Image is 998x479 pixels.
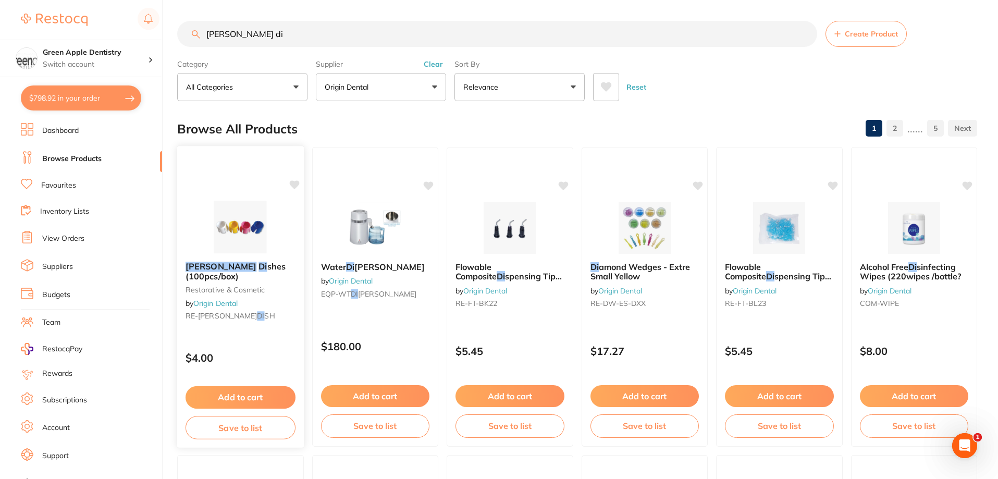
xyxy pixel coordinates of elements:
[21,343,33,355] img: RestocqPay
[42,369,72,379] a: Rewards
[42,290,70,300] a: Budgets
[42,317,60,328] a: Team
[725,345,834,357] p: $5.45
[186,352,295,364] p: $4.00
[476,202,544,254] img: Flowable Composite Dispensing Tips Black -22G (100pcs/bag)
[177,21,817,47] input: Search Products
[42,154,102,164] a: Browse Products
[725,271,831,291] span: spensing Tips Blue -23G (100pcs/bag)
[321,340,430,352] p: $180.00
[177,59,307,69] label: Category
[825,21,907,47] button: Create Product
[321,262,430,272] b: Water Distiller
[766,271,774,281] em: Di
[21,343,82,355] a: RestocqPay
[860,414,969,437] button: Save to list
[321,385,430,407] button: Add to cart
[351,289,358,299] em: DI
[725,286,777,296] span: by
[927,118,944,139] a: 5
[463,286,507,296] a: Origin Dental
[860,286,911,296] span: by
[40,206,89,217] a: Inventory Lists
[952,433,977,458] iframe: Intercom live chat
[41,180,76,191] a: Favourites
[725,385,834,407] button: Add to cart
[623,73,649,101] button: Reset
[186,261,256,272] em: [PERSON_NAME]
[321,262,346,272] span: Water
[321,276,373,286] span: by
[341,202,409,254] img: Water Distiller
[497,271,505,281] em: Di
[193,299,238,308] a: Origin Dental
[860,345,969,357] p: $8.00
[590,345,699,357] p: $17.27
[186,416,295,439] button: Save to list
[745,202,813,254] img: Flowable Composite Dispensing Tips Blue -23G (100pcs/bag)
[21,8,88,32] a: Restocq Logo
[725,414,834,437] button: Save to list
[321,289,351,299] span: EQP-WT
[455,286,507,296] span: by
[845,30,898,38] span: Create Product
[907,122,923,134] p: ......
[258,261,267,272] em: Di
[42,234,84,244] a: View Orders
[325,82,373,92] p: Origin Dental
[358,289,416,299] span: [PERSON_NAME]
[860,262,969,281] b: Alcohol Free Disinfecting Wipes (220wipes /bottle?
[42,262,73,272] a: Suppliers
[421,59,446,69] button: Clear
[177,122,298,137] h2: Browse All Products
[455,271,562,291] span: spensing Tips Black -22G (100pcs/bag)
[42,423,70,433] a: Account
[206,201,275,253] img: Dappen Dishes (100pcs/box)
[321,414,430,437] button: Save to list
[354,262,425,272] span: [PERSON_NAME]
[42,451,69,461] a: Support
[186,299,238,308] span: by
[974,433,982,441] span: 1
[186,386,295,409] button: Add to cart
[455,385,564,407] button: Add to cart
[455,414,564,437] button: Save to list
[186,262,295,281] b: Dappen Dishes (100pcs/box)
[590,262,690,281] span: amond Wedges - Extre Small Yellow
[42,395,87,406] a: Subscriptions
[908,262,917,272] em: Di
[21,85,141,110] button: $798.92 in your order
[454,73,585,101] button: Relevance
[733,286,777,296] a: Origin Dental
[611,202,679,254] img: Diamond Wedges - Extre Small Yellow
[316,59,446,69] label: Supplier
[42,344,82,354] span: RestocqPay
[316,73,446,101] button: Origin Dental
[590,299,646,308] span: RE-DW-ES-DXX
[590,262,699,281] b: Diamond Wedges - Extre Small Yellow
[590,262,599,272] em: Di
[463,82,502,92] p: Relevance
[346,262,354,272] em: Di
[43,59,148,70] p: Switch account
[42,126,79,136] a: Dashboard
[177,73,307,101] button: All Categories
[725,299,766,308] span: RE-FT-BL23
[257,311,264,321] em: DI
[866,118,882,139] a: 1
[454,59,585,69] label: Sort By
[21,14,88,26] img: Restocq Logo
[455,345,564,357] p: $5.45
[598,286,642,296] a: Origin Dental
[886,118,903,139] a: 2
[455,262,497,281] span: Flowable Composite
[590,385,699,407] button: Add to cart
[590,414,699,437] button: Save to list
[16,48,37,69] img: Green Apple Dentistry
[43,47,148,58] h4: Green Apple Dentistry
[880,202,948,254] img: Alcohol Free Disinfecting Wipes (220wipes /bottle?
[860,262,961,281] span: sinfecting Wipes (220wipes /bottle?
[860,262,908,272] span: Alcohol Free
[186,261,286,281] span: shes (100pcs/box)
[264,311,275,321] span: SH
